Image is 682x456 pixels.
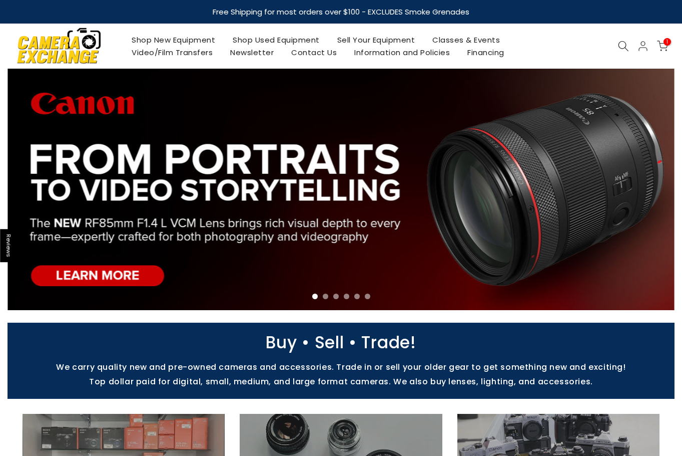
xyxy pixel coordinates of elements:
[459,46,513,59] a: Financing
[3,338,679,347] p: Buy • Sell • Trade!
[328,34,424,46] a: Sell Your Equipment
[354,294,360,299] li: Page dot 5
[344,294,349,299] li: Page dot 4
[346,46,459,59] a: Information and Policies
[224,34,329,46] a: Shop Used Equipment
[312,294,318,299] li: Page dot 1
[213,7,469,17] strong: Free Shipping for most orders over $100 - EXCLUDES Smoke Grenades
[3,377,679,386] p: Top dollar paid for digital, small, medium, and large format cameras. We also buy lenses, lightin...
[283,46,346,59] a: Contact Us
[123,34,224,46] a: Shop New Equipment
[323,294,328,299] li: Page dot 2
[663,38,671,46] span: 1
[222,46,283,59] a: Newsletter
[3,362,679,372] p: We carry quality new and pre-owned cameras and accessories. Trade in or sell your older gear to g...
[657,41,668,52] a: 1
[333,294,339,299] li: Page dot 3
[424,34,509,46] a: Classes & Events
[365,294,370,299] li: Page dot 6
[123,46,222,59] a: Video/Film Transfers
